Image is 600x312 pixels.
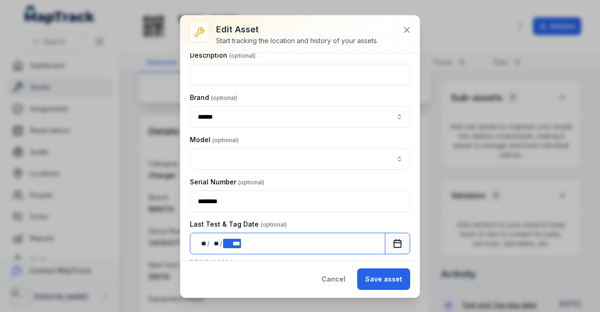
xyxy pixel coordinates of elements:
button: Cancel [314,268,353,290]
div: month, [210,239,220,248]
h3: Edit asset [216,23,378,36]
button: Calendar [385,233,410,254]
label: Description [190,51,255,60]
label: Model [190,135,239,145]
button: Save asset [357,268,410,290]
div: day, [198,239,207,248]
div: / [220,239,223,248]
label: Brand [190,93,237,102]
div: year, [223,239,240,248]
input: asset-edit:cf[ae11ba15-1579-4ecc-996c-910ebae4e155]-label [190,148,410,170]
input: asset-edit:cf[95398f92-8612-421e-aded-2a99c5a8da30]-label [190,106,410,128]
label: Last Test & Tag Date [190,220,287,229]
div: Start tracking the location and history of your assets. [216,36,378,46]
div: / [207,239,210,248]
label: Serial Number [190,177,264,187]
p: DD/MM/YYYY [190,258,410,267]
